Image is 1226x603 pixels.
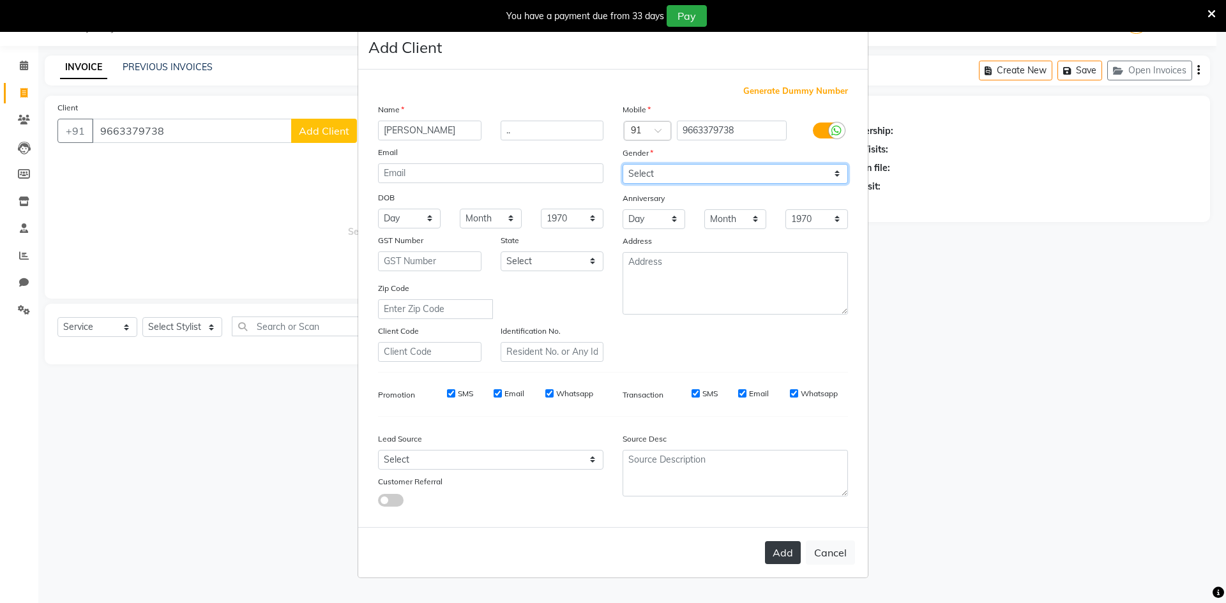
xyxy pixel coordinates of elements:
[806,540,855,565] button: Cancel
[677,121,787,140] input: Mobile
[378,299,493,319] input: Enter Zip Code
[501,342,604,362] input: Resident No. or Any Id
[378,121,481,140] input: First Name
[378,389,415,401] label: Promotion
[378,251,481,271] input: GST Number
[378,342,481,362] input: Client Code
[501,235,519,246] label: State
[765,541,801,564] button: Add
[378,192,395,204] label: DOB
[368,36,442,59] h4: Add Client
[623,433,667,445] label: Source Desc
[623,147,653,159] label: Gender
[749,388,769,399] label: Email
[378,325,419,337] label: Client Code
[623,235,652,247] label: Address
[623,104,651,115] label: Mobile
[556,388,593,399] label: Whatsapp
[667,5,707,27] button: Pay
[378,433,422,445] label: Lead Source
[378,104,404,115] label: Name
[378,283,409,294] label: Zip Code
[378,235,423,246] label: GST Number
[378,163,603,183] input: Email
[506,10,664,23] div: You have a payment due from 33 days
[504,388,524,399] label: Email
[501,325,561,337] label: Identification No.
[702,388,718,399] label: SMS
[801,388,838,399] label: Whatsapp
[458,388,473,399] label: SMS
[501,121,604,140] input: Last Name
[378,147,398,158] label: Email
[378,476,443,488] label: Customer Referral
[743,85,848,98] span: Generate Dummy Number
[623,193,665,204] label: Anniversary
[623,389,663,401] label: Transaction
